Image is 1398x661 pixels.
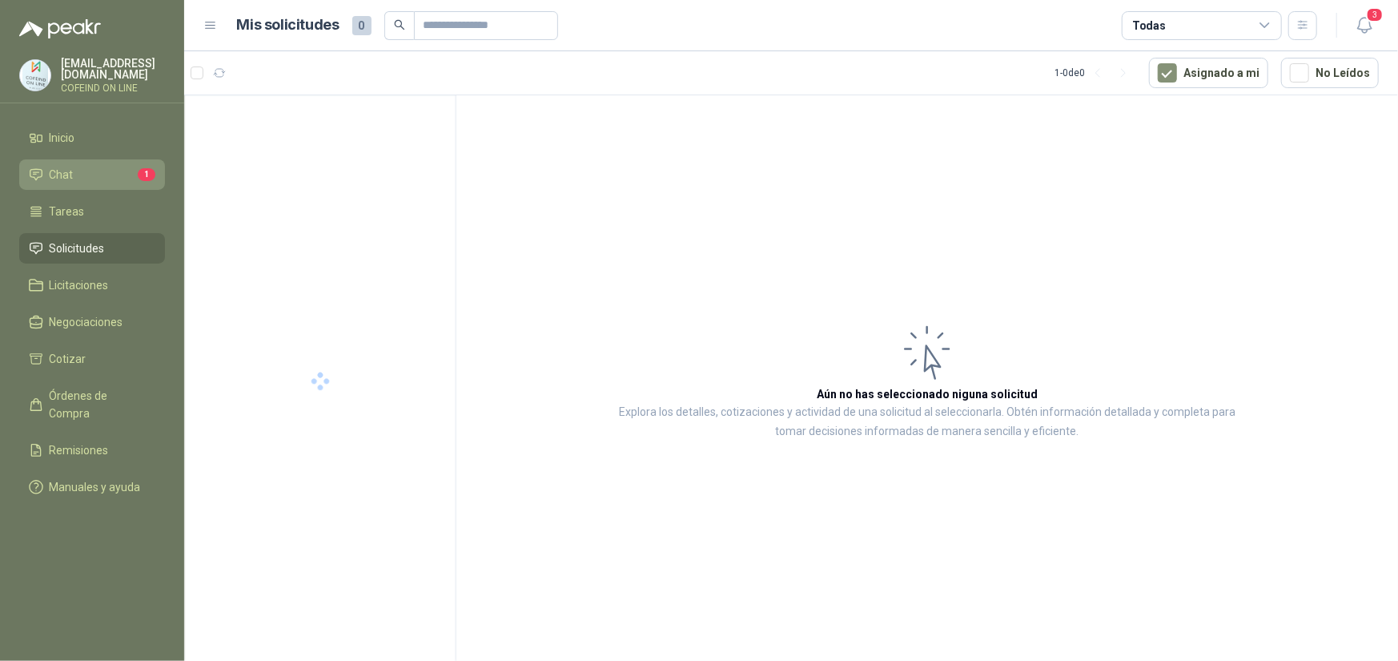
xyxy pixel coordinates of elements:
span: Chat [50,166,74,183]
span: Solicitudes [50,240,105,257]
p: COFEIND ON LINE [61,83,165,93]
a: Remisiones [19,435,165,466]
span: Remisiones [50,441,109,459]
span: Tareas [50,203,85,220]
span: Negociaciones [50,313,123,331]
span: Licitaciones [50,276,109,294]
img: Logo peakr [19,19,101,38]
p: [EMAIL_ADDRESS][DOMAIN_NAME] [61,58,165,80]
button: 3 [1350,11,1379,40]
button: No Leídos [1281,58,1379,88]
span: Cotizar [50,350,86,368]
h3: Aún no has seleccionado niguna solicitud [817,385,1038,403]
a: Tareas [19,196,165,227]
span: 3 [1366,7,1384,22]
a: Manuales y ayuda [19,472,165,502]
span: Órdenes de Compra [50,387,150,422]
a: Inicio [19,123,165,153]
p: Explora los detalles, cotizaciones y actividad de una solicitud al seleccionarla. Obtén informaci... [617,403,1238,441]
a: Cotizar [19,344,165,374]
a: Órdenes de Compra [19,381,165,429]
button: Asignado a mi [1149,58,1268,88]
div: 1 - 0 de 0 [1055,60,1136,86]
span: Inicio [50,129,75,147]
span: Manuales y ayuda [50,478,141,496]
a: Chat1 [19,159,165,190]
span: 1 [138,168,155,181]
span: search [394,19,405,30]
span: 0 [352,16,372,35]
h1: Mis solicitudes [237,14,339,37]
div: Todas [1132,17,1166,34]
a: Negociaciones [19,307,165,337]
img: Company Logo [20,60,50,91]
a: Solicitudes [19,233,165,264]
a: Licitaciones [19,270,165,300]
